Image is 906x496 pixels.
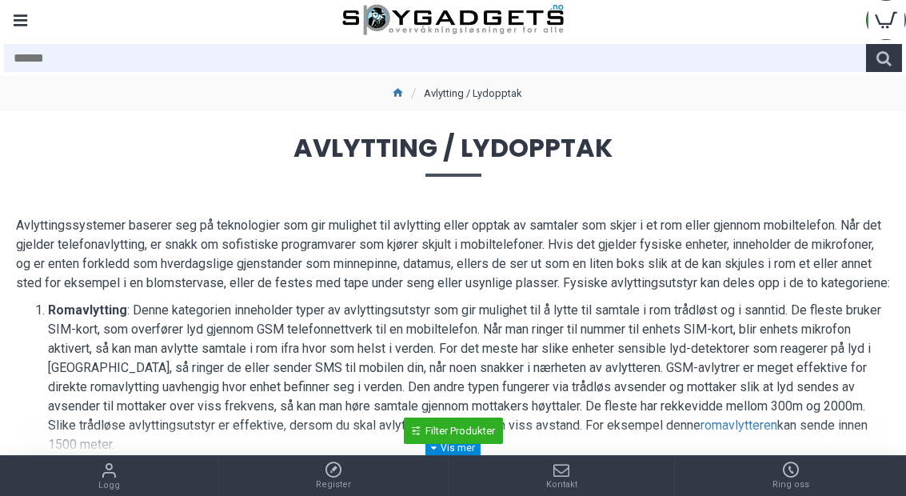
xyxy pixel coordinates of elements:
a: Filter Produkter [404,418,503,444]
a: Kontakt [449,456,675,496]
span: Kontakt [546,478,577,492]
img: SpyGadgets.no [342,4,565,36]
li: : Denne kategorien inneholder typer av avlyttingsutstyr som gir mulighet til å lytte til samtale ... [48,301,890,454]
a: Register [219,456,449,496]
span: Register [316,478,351,492]
span: Avlytting / Lydopptak [16,135,890,176]
span: Ring oss [772,478,809,492]
b: Romavlytting [48,302,127,318]
p: Avlyttingssystemer baserer seg på teknologier som gir mulighet til avlytting eller opptak av samt... [16,216,890,293]
span: Logg [98,479,120,493]
a: romavlytteren [700,416,777,435]
a: Ring oss [675,456,906,496]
